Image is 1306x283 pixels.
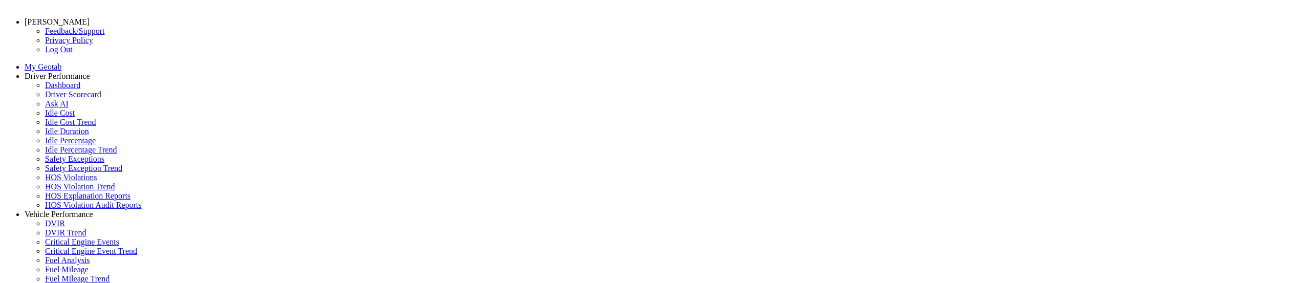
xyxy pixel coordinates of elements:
a: Privacy Policy [45,36,93,45]
a: HOS Violation Trend [45,182,115,191]
a: Idle Duration [45,127,89,136]
a: Feedback/Support [45,27,104,35]
a: [PERSON_NAME] [25,17,90,26]
a: Critical Engine Events [45,237,119,246]
a: DVIR [45,219,65,228]
a: Safety Exceptions [45,155,104,163]
a: Fuel Mileage Trend [45,274,110,283]
a: HOS Violations [45,173,97,182]
a: Safety Exception Trend [45,164,122,172]
a: DVIR Trend [45,228,86,237]
a: Driver Scorecard [45,90,101,99]
a: Ask AI [45,99,69,108]
a: Idle Cost [45,108,75,117]
a: Fuel Analysis [45,256,90,265]
a: Driver Performance [25,72,90,80]
a: My Geotab [25,62,61,71]
a: Fuel Mileage [45,265,89,274]
a: Dashboard [45,81,80,90]
a: HOS Explanation Reports [45,191,130,200]
a: Idle Percentage Trend [45,145,117,154]
a: Vehicle Performance [25,210,93,219]
a: Idle Percentage [45,136,96,145]
a: Log Out [45,45,73,54]
a: HOS Violation Audit Reports [45,201,142,209]
a: Idle Cost Trend [45,118,96,126]
a: Critical Engine Event Trend [45,247,137,255]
